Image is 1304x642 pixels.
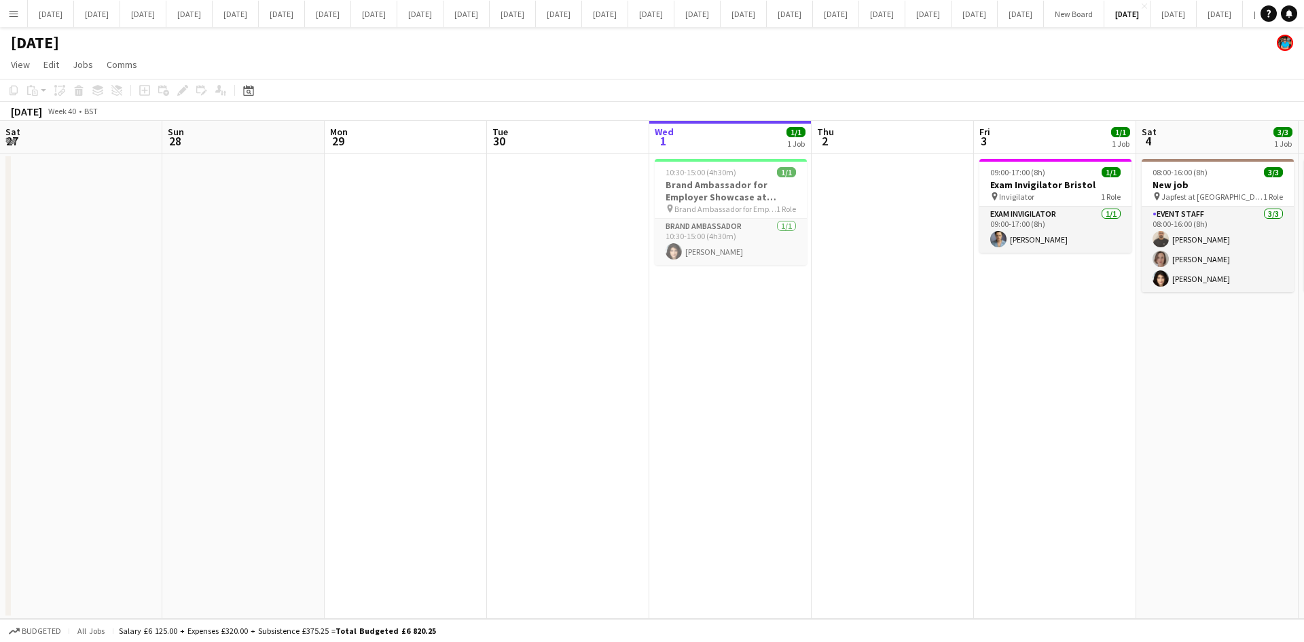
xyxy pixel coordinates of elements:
[1142,126,1157,138] span: Sat
[817,126,834,138] span: Thu
[1161,192,1263,202] span: Japfest at [GEOGRAPHIC_DATA]
[107,58,137,71] span: Comms
[786,127,805,137] span: 1/1
[666,167,736,177] span: 10:30-15:00 (4h30m)
[977,133,990,149] span: 3
[1142,179,1294,191] h3: New job
[787,139,805,149] div: 1 Job
[101,56,143,73] a: Comms
[905,1,952,27] button: [DATE]
[979,126,990,138] span: Fri
[11,58,30,71] span: View
[1277,35,1293,51] app-user-avatar: Oscar Peck
[1102,167,1121,177] span: 1/1
[777,167,796,177] span: 1/1
[11,105,42,118] div: [DATE]
[979,179,1131,191] h3: Exam Invigilator Bristol
[28,1,74,27] button: [DATE]
[67,56,98,73] a: Jobs
[813,1,859,27] button: [DATE]
[5,126,20,138] span: Sat
[979,207,1131,253] app-card-role: Exam Invigilator1/109:00-17:00 (8h)[PERSON_NAME]
[674,204,776,214] span: Brand Ambassador for Employer Showcase at [GEOGRAPHIC_DATA]
[1264,167,1283,177] span: 3/3
[1273,127,1292,137] span: 3/3
[84,106,98,116] div: BST
[73,58,93,71] span: Jobs
[492,126,508,138] span: Tue
[166,133,184,149] span: 28
[655,159,807,265] app-job-card: 10:30-15:00 (4h30m)1/1Brand Ambassador for Employer Showcase at [GEOGRAPHIC_DATA] Brand Ambassado...
[990,167,1045,177] span: 09:00-17:00 (8h)
[43,58,59,71] span: Edit
[655,126,674,138] span: Wed
[1243,1,1289,27] button: [DATE]
[1274,139,1292,149] div: 1 Job
[443,1,490,27] button: [DATE]
[655,219,807,265] app-card-role: Brand Ambassador1/110:30-15:00 (4h30m)[PERSON_NAME]
[674,1,721,27] button: [DATE]
[1044,1,1104,27] button: New Board
[330,126,348,138] span: Mon
[859,1,905,27] button: [DATE]
[351,1,397,27] button: [DATE]
[721,1,767,27] button: [DATE]
[490,133,508,149] span: 30
[11,33,59,53] h1: [DATE]
[1101,192,1121,202] span: 1 Role
[120,1,166,27] button: [DATE]
[166,1,213,27] button: [DATE]
[1153,167,1208,177] span: 08:00-16:00 (8h)
[168,126,184,138] span: Sun
[397,1,443,27] button: [DATE]
[1112,139,1129,149] div: 1 Job
[655,179,807,203] h3: Brand Ambassador for Employer Showcase at [GEOGRAPHIC_DATA]
[336,626,436,636] span: Total Budgeted £6 820.25
[999,192,1034,202] span: Invigilator
[1111,127,1130,137] span: 1/1
[653,133,674,149] span: 1
[75,626,107,636] span: All jobs
[952,1,998,27] button: [DATE]
[38,56,65,73] a: Edit
[998,1,1044,27] button: [DATE]
[1263,192,1283,202] span: 1 Role
[767,1,813,27] button: [DATE]
[305,1,351,27] button: [DATE]
[5,56,35,73] a: View
[582,1,628,27] button: [DATE]
[815,133,834,149] span: 2
[1140,133,1157,149] span: 4
[213,1,259,27] button: [DATE]
[1142,207,1294,292] app-card-role: Event Staff3/308:00-16:00 (8h)[PERSON_NAME][PERSON_NAME][PERSON_NAME]
[3,133,20,149] span: 27
[979,159,1131,253] app-job-card: 09:00-17:00 (8h)1/1Exam Invigilator Bristol Invigilator1 RoleExam Invigilator1/109:00-17:00 (8h)[...
[1151,1,1197,27] button: [DATE]
[628,1,674,27] button: [DATE]
[22,626,61,636] span: Budgeted
[259,1,305,27] button: [DATE]
[328,133,348,149] span: 29
[1197,1,1243,27] button: [DATE]
[536,1,582,27] button: [DATE]
[776,204,796,214] span: 1 Role
[1142,159,1294,292] app-job-card: 08:00-16:00 (8h)3/3New job Japfest at [GEOGRAPHIC_DATA]1 RoleEvent Staff3/308:00-16:00 (8h)[PERSO...
[7,624,63,639] button: Budgeted
[119,626,436,636] div: Salary £6 125.00 + Expenses £320.00 + Subsistence £375.25 =
[74,1,120,27] button: [DATE]
[45,106,79,116] span: Week 40
[490,1,536,27] button: [DATE]
[1104,1,1151,27] button: [DATE]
